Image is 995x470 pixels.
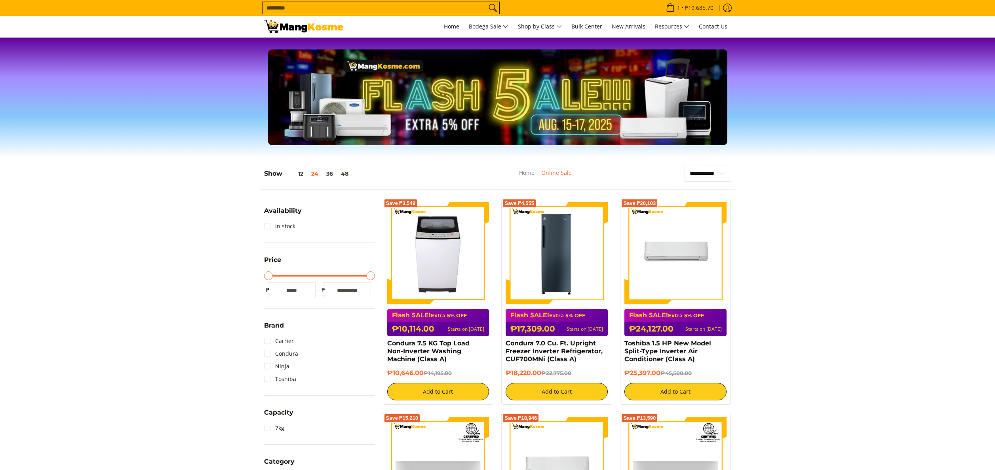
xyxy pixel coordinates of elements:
[506,369,608,377] h6: ₱18,220.00
[683,5,715,11] span: ₱19,685.70
[264,208,302,220] summary: Open
[695,16,731,37] a: Contact Us
[264,360,289,373] a: Ninja
[506,339,603,363] a: Condura 7.0 Cu. Ft. Upright Freezer Inverter Refrigerator, CUF700MNi (Class A)
[264,347,298,360] a: Condura
[264,322,284,329] span: Brand
[519,169,535,176] a: Home
[264,208,302,214] span: Availability
[624,202,727,304] img: Toshiba 1.5 HP New Model Split-Type Inverter Air Conditioner (Class A)
[660,370,692,376] del: ₱45,500.00
[608,16,649,37] a: New Arrivals
[322,171,337,177] button: 36
[541,370,571,376] del: ₱22,775.00
[264,20,343,33] img: BREAKING NEWS: Flash 5ale! August 15-17, 2025 l Mang Kosme
[469,22,508,32] span: Bodega Sale
[264,220,295,233] a: In stock
[444,23,459,30] span: Home
[440,16,463,37] a: Home
[264,170,352,178] h5: Show
[699,23,727,30] span: Contact Us
[264,459,295,465] span: Category
[623,416,656,421] span: Save ₱13,590
[264,422,284,434] a: 7kg
[651,16,693,37] a: Resources
[624,383,727,400] button: Add to Cart
[466,168,624,186] nav: Breadcrumbs
[655,22,689,32] span: Resources
[282,171,307,177] button: 12
[504,201,534,206] span: Save ₱4,555
[264,322,284,335] summary: Open
[541,169,572,176] a: Online Sale
[487,2,499,14] button: Search
[387,339,470,363] a: Condura 7.5 KG Top Load Non-Inverter Washing Machine (Class A)
[264,373,296,385] a: Toshiba
[390,202,486,304] img: condura-7.5kg-topload-non-inverter-washing-machine-class-c-full-view-mang-kosme
[320,286,327,294] span: ₱
[424,370,452,376] del: ₱14,195.00
[571,23,602,30] span: Bulk Center
[307,171,322,177] button: 24
[351,16,731,37] nav: Main Menu
[623,201,656,206] span: Save ₱20,103
[676,5,681,11] span: 1
[386,201,416,206] span: Save ₱3,549
[624,369,727,377] h6: ₱25,397.00
[612,23,645,30] span: New Arrivals
[387,383,489,400] button: Add to Cart
[264,257,281,269] summary: Open
[264,286,272,294] span: ₱
[264,409,293,416] span: Capacity
[264,409,293,422] summary: Open
[506,383,608,400] button: Add to Cart
[465,16,512,37] a: Bodega Sale
[567,16,606,37] a: Bulk Center
[264,335,294,347] a: Carrier
[337,171,352,177] button: 48
[506,202,608,304] img: Condura 7.0 Cu. Ft. Upright Freezer Inverter Refrigerator, CUF700MNi (Class A)
[387,369,489,377] h6: ₱10,646.00
[386,416,419,421] span: Save ₱15,210
[518,22,562,32] span: Shop by Class
[504,416,537,421] span: Save ₱18,946
[624,339,711,363] a: Toshiba 1.5 HP New Model Split-Type Inverter Air Conditioner (Class A)
[264,257,281,263] span: Price
[514,16,566,37] a: Shop by Class
[664,4,716,12] span: •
